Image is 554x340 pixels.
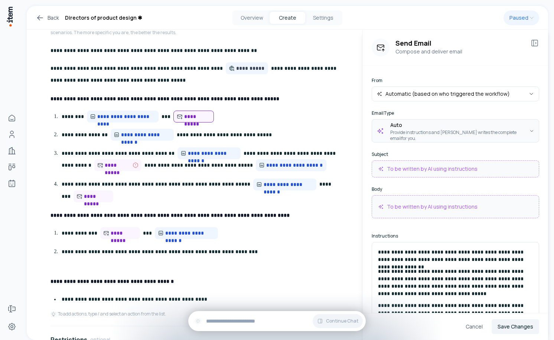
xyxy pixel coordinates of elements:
[372,151,539,157] label: Subject
[188,311,366,331] div: Continue Chat
[50,24,333,36] p: Write detailed step-by-step instructions for the entire process. Include what to do, when to do i...
[4,143,19,158] a: Companies
[4,160,19,174] a: deals
[372,78,539,84] label: From
[492,319,539,334] button: Save Changes
[4,319,19,334] a: Settings
[387,165,478,173] p: To be written by AI using instructions
[387,203,478,210] p: To be written by AI using instructions
[4,301,19,316] a: Forms
[50,311,166,317] div: To add actions, type / and select an action from the list.
[305,12,341,24] button: Settings
[4,176,19,191] a: Agents
[460,319,489,334] button: Cancel
[4,111,19,125] a: Home
[270,12,305,24] button: Create
[395,48,524,56] p: Compose and deliver email
[50,45,339,323] div: InstructionsWrite detailed step-by-step instructions for the entire process. Include what to do, ...
[4,127,19,142] a: Contacts
[395,39,524,48] h3: Send Email
[36,13,59,22] a: Back
[326,318,358,324] span: Continue Chat
[372,186,539,192] label: Body
[6,6,13,27] img: Item Brain Logo
[372,233,539,239] label: Instructions
[65,13,142,22] h1: Directors of product design ✱
[372,110,539,116] label: Email Type
[313,314,363,328] button: Continue Chat
[234,12,270,24] button: Overview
